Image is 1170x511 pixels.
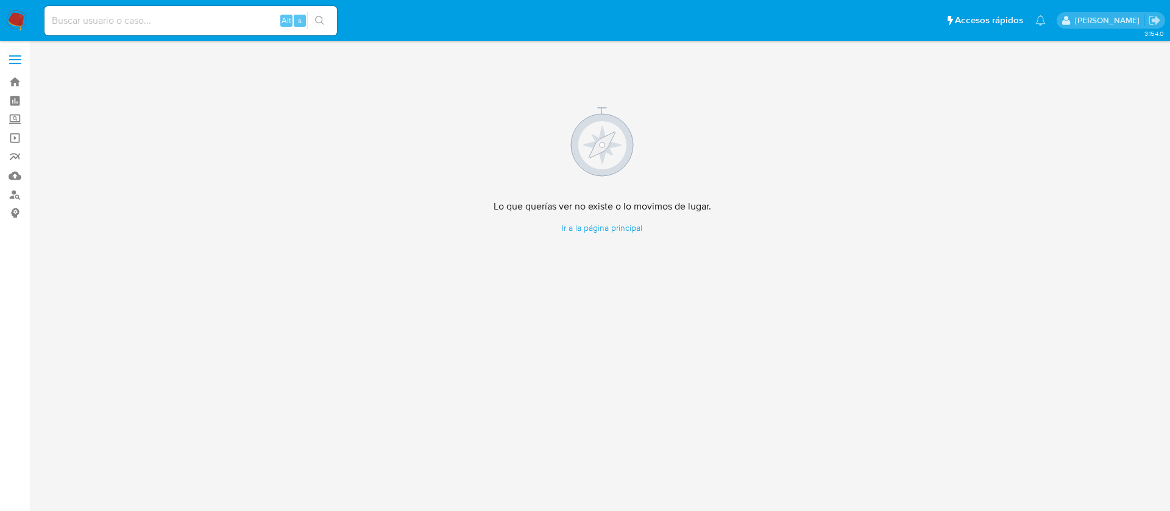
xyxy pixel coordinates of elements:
span: Accesos rápidos [955,14,1023,27]
input: Buscar usuario o caso... [44,13,337,29]
span: Alt [282,15,291,26]
p: alicia.aldreteperez@mercadolibre.com.mx [1075,15,1144,26]
a: Notificaciones [1035,15,1046,26]
button: search-icon [307,12,332,29]
a: Ir a la página principal [494,222,711,234]
h4: Lo que querías ver no existe o lo movimos de lugar. [494,200,711,213]
span: s [298,15,302,26]
a: Salir [1148,14,1161,27]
